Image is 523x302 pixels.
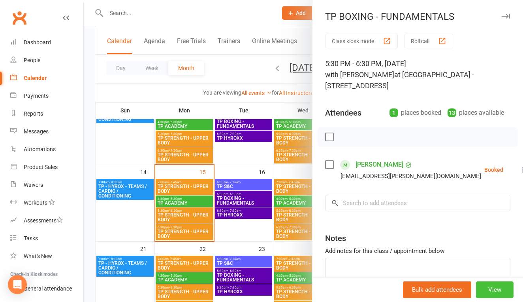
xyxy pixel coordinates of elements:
[24,57,40,63] div: People
[10,87,83,105] a: Payments
[24,217,63,224] div: Assessments
[24,110,43,117] div: Reports
[10,34,83,51] a: Dashboard
[24,128,49,135] div: Messages
[325,233,346,244] div: Notes
[312,11,523,22] div: TP BOXING - FUNDAMENTALS
[325,246,510,256] div: Add notes for this class / appointment below
[10,212,83,230] a: Assessments
[356,158,403,171] a: [PERSON_NAME]
[24,93,49,99] div: Payments
[10,280,83,298] a: General attendance kiosk mode
[10,247,83,265] a: What's New
[24,39,51,46] div: Dashboard
[10,51,83,69] a: People
[325,34,398,48] button: Class kiosk mode
[10,230,83,247] a: Tasks
[24,235,38,241] div: Tasks
[325,195,510,211] input: Search to add attendees
[403,281,471,298] button: Bulk add attendees
[24,285,72,292] div: General attendance
[448,107,504,118] div: places available
[24,146,56,152] div: Automations
[341,171,481,181] div: [EMAIL_ADDRESS][PERSON_NAME][DOMAIN_NAME]
[10,158,83,176] a: Product Sales
[476,281,514,298] button: View
[448,108,456,117] div: 13
[389,108,398,117] div: 1
[10,123,83,141] a: Messages
[9,8,29,28] a: Clubworx
[484,167,503,173] div: Booked
[24,182,43,188] div: Waivers
[8,275,27,294] div: Open Intercom Messenger
[10,69,83,87] a: Calendar
[10,176,83,194] a: Waivers
[325,58,510,91] div: 5:30 PM - 6:30 PM, [DATE]
[24,164,58,170] div: Product Sales
[24,75,47,81] div: Calendar
[10,141,83,158] a: Automations
[325,70,394,79] span: with [PERSON_NAME]
[10,194,83,212] a: Workouts
[325,70,474,90] span: at [GEOGRAPHIC_DATA] - [STREET_ADDRESS]
[24,199,47,206] div: Workouts
[325,107,361,118] div: Attendees
[10,105,83,123] a: Reports
[404,34,453,48] button: Roll call
[24,253,52,259] div: What's New
[389,107,441,118] div: places booked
